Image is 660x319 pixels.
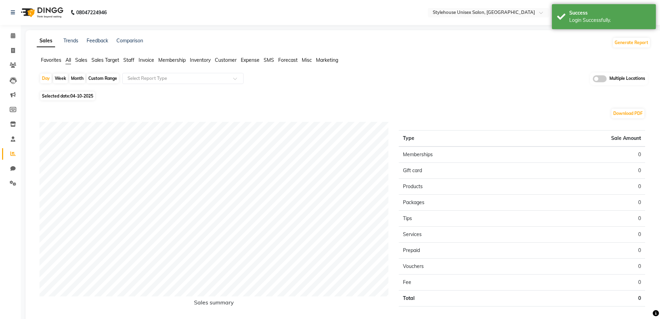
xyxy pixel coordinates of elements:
span: Inventory [190,57,211,63]
td: Memberships [399,146,522,163]
span: Forecast [278,57,298,63]
td: 0 [522,290,645,306]
span: Selected date: [40,92,95,100]
td: Vouchers [399,258,522,274]
td: Total [399,290,522,306]
span: Misc [302,57,312,63]
td: Packages [399,194,522,210]
span: Multiple Locations [609,75,645,82]
span: Marketing [316,57,338,63]
td: Services [399,226,522,242]
div: Week [53,74,68,83]
a: Comparison [116,37,143,44]
td: 0 [522,226,645,242]
td: 0 [522,258,645,274]
th: Sale Amount [522,130,645,146]
img: logo [18,3,65,22]
td: 0 [522,242,645,258]
span: Customer [215,57,237,63]
td: 0 [522,210,645,226]
b: 08047224946 [76,3,107,22]
span: Staff [123,57,134,63]
button: Download PDF [611,109,644,118]
span: Expense [241,57,259,63]
span: Invoice [139,57,154,63]
h6: Sales summary [39,299,388,309]
td: 0 [522,274,645,290]
div: Day [40,74,52,83]
div: Success [569,9,651,17]
td: Products [399,178,522,194]
td: Tips [399,210,522,226]
td: 0 [522,194,645,210]
span: SMS [264,57,274,63]
span: All [65,57,71,63]
a: Sales [37,35,55,47]
td: Gift card [399,162,522,178]
td: Fee [399,274,522,290]
th: Type [399,130,522,146]
a: Feedback [87,37,108,44]
div: Login Successfully. [569,17,651,24]
span: Favorites [41,57,61,63]
div: Month [69,74,85,83]
td: 0 [522,178,645,194]
span: Membership [158,57,186,63]
td: 0 [522,162,645,178]
span: Sales Target [91,57,119,63]
a: Trends [63,37,78,44]
div: Custom Range [87,74,119,83]
button: Generate Report [613,38,650,48]
td: 0 [522,146,645,163]
span: 04-10-2025 [70,93,93,99]
td: Prepaid [399,242,522,258]
span: Sales [75,57,87,63]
